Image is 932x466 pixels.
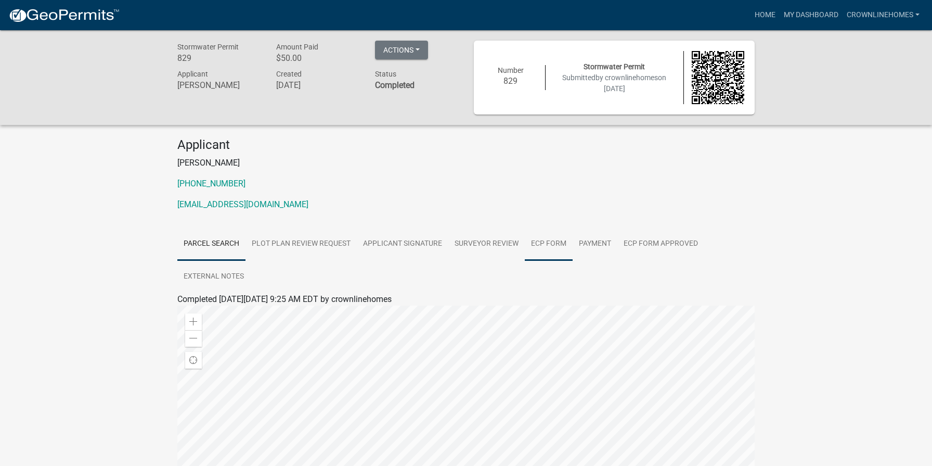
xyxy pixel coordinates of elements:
div: Zoom in [185,313,202,330]
a: Plot Plan Review Request [245,228,357,261]
div: Zoom out [185,330,202,347]
a: Home [750,5,780,25]
a: Surveyor Review [448,228,525,261]
span: Status [375,70,396,78]
h6: 829 [484,76,537,86]
strong: Completed [375,80,415,90]
button: Actions [375,41,428,59]
a: ECP Form Approved [617,228,704,261]
a: External Notes [177,260,250,294]
p: [PERSON_NAME] [177,157,755,169]
span: Stormwater Permit [584,62,645,71]
a: Applicant Signature [357,228,448,261]
span: Amount Paid [276,43,318,51]
a: Parcel search [177,228,245,261]
h6: [DATE] [276,80,359,90]
a: Payment [573,228,617,261]
a: crownlinehomes [843,5,924,25]
a: My Dashboard [780,5,843,25]
a: [PHONE_NUMBER] [177,179,245,188]
span: Completed [DATE][DATE] 9:25 AM EDT by crownlinehomes [177,294,392,304]
span: Number [498,66,524,74]
div: Find my location [185,352,202,369]
h4: Applicant [177,137,755,153]
span: Created [276,70,302,78]
h6: 829 [177,53,261,63]
span: Stormwater Permit [177,43,239,51]
a: [EMAIL_ADDRESS][DOMAIN_NAME] [177,199,308,209]
a: ECP Form [525,228,573,261]
span: Submitted on [DATE] [562,73,666,93]
span: by crownlinehomes [596,73,658,82]
h6: [PERSON_NAME] [177,80,261,90]
h6: $50.00 [276,53,359,63]
img: QR code [692,51,745,104]
span: Applicant [177,70,208,78]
